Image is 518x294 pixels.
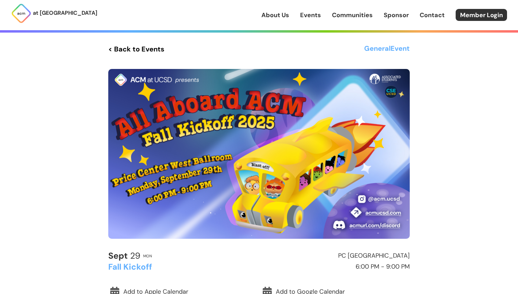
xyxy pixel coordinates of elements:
h2: 6:00 PM - 9:00 PM [262,263,410,270]
a: Sponsor [384,11,409,20]
img: Event Cover Photo [108,69,410,239]
h2: PC [GEOGRAPHIC_DATA] [262,252,410,259]
a: < Back to Events [108,43,164,55]
b: Sept [108,250,128,261]
h3: General Event [364,43,410,55]
a: Communities [332,11,373,20]
a: at [GEOGRAPHIC_DATA] [11,3,97,24]
p: at [GEOGRAPHIC_DATA] [33,9,97,17]
img: ACM Logo [11,3,32,24]
h2: 29 [108,251,140,261]
h2: Fall Kickoff [108,262,256,271]
h2: Mon [143,254,152,258]
a: About Us [261,11,289,20]
a: Member Login [456,9,507,21]
a: Events [300,11,321,20]
a: Contact [420,11,445,20]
